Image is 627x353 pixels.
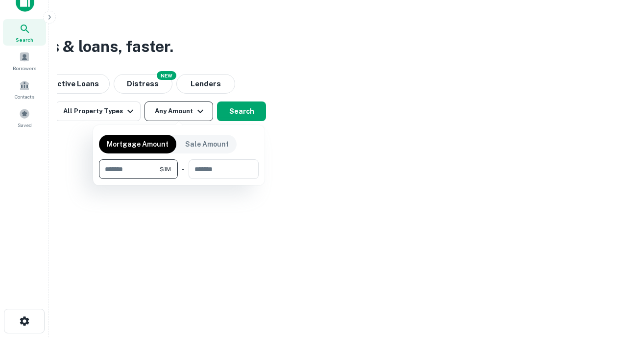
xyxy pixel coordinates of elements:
div: - [182,159,185,179]
p: Sale Amount [185,139,229,150]
span: $1M [160,165,171,174]
iframe: Chat Widget [578,275,627,322]
p: Mortgage Amount [107,139,169,150]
